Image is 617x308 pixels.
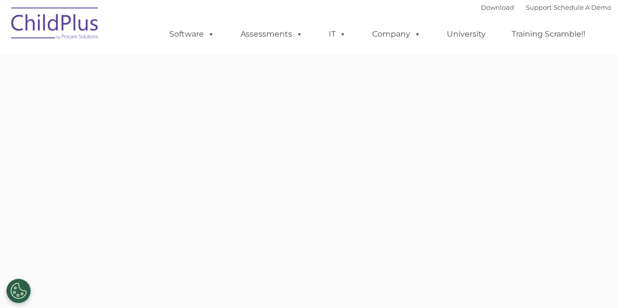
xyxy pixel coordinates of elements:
a: IT [319,24,356,44]
a: Assessments [231,24,313,44]
a: Software [159,24,224,44]
a: University [437,24,496,44]
a: Training Scramble!! [502,24,595,44]
button: Cookies Settings [6,279,31,303]
a: Download [481,3,514,11]
a: Schedule A Demo [554,3,611,11]
font: | [481,3,611,11]
img: ChildPlus by Procare Solutions [6,0,104,49]
a: Support [526,3,552,11]
a: Company [362,24,431,44]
